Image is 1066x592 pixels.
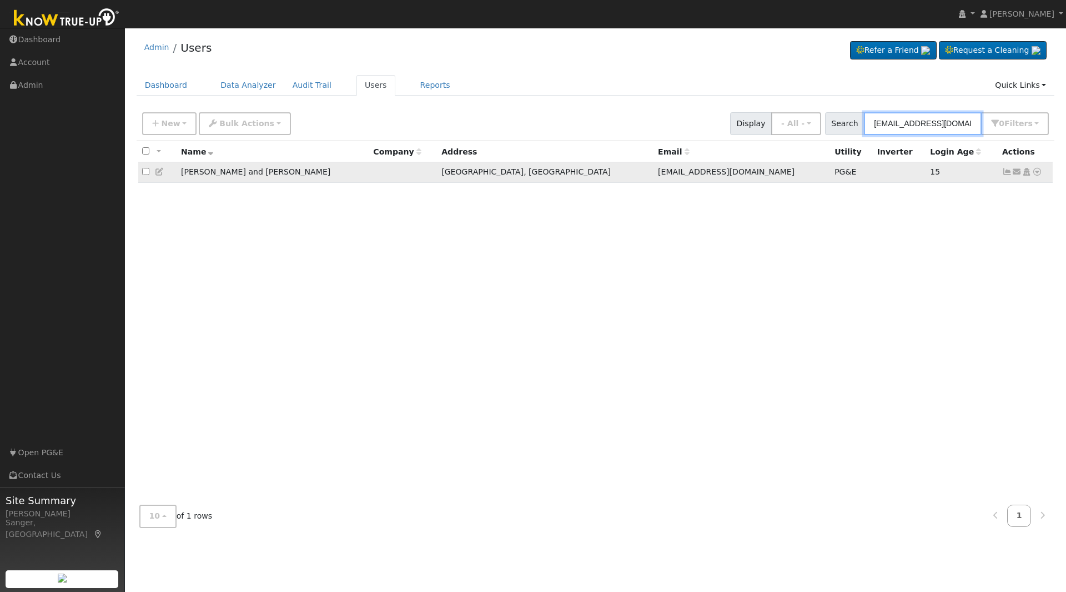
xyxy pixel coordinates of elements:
[877,146,923,158] div: Inverter
[987,75,1054,96] a: Quick Links
[6,508,119,520] div: [PERSON_NAME]
[1004,119,1033,128] span: Filter
[1012,166,1022,178] a: jennan17@gmail.com
[212,75,284,96] a: Data Analyzer
[144,43,169,52] a: Admin
[139,505,213,528] span: of 1 rows
[412,75,459,96] a: Reports
[864,112,982,135] input: Search
[1028,119,1032,128] span: s
[981,112,1049,135] button: 0Filters
[1002,167,1012,176] a: Show Graph
[149,511,160,520] span: 10
[850,41,937,60] a: Refer a Friend
[6,517,119,540] div: Sanger, [GEOGRAPHIC_DATA]
[199,112,290,135] button: Bulk Actions
[8,6,125,31] img: Know True-Up
[825,112,864,135] span: Search
[1032,166,1042,178] a: Other actions
[373,147,421,156] span: Company name
[181,147,214,156] span: Name
[6,493,119,508] span: Site Summary
[58,574,67,583] img: retrieve
[177,162,369,183] td: [PERSON_NAME] and [PERSON_NAME]
[939,41,1047,60] a: Request a Cleaning
[161,119,180,128] span: New
[356,75,395,96] a: Users
[930,147,981,156] span: Days since last login
[921,46,930,55] img: retrieve
[658,147,689,156] span: Email
[771,112,821,135] button: - All -
[180,41,212,54] a: Users
[139,505,177,528] button: 10
[438,162,654,183] td: [GEOGRAPHIC_DATA], [GEOGRAPHIC_DATA]
[930,167,940,176] span: 09/11/2025 9:53:57 AM
[284,75,340,96] a: Audit Trail
[93,530,103,539] a: Map
[155,167,165,176] a: Edit User
[1007,505,1032,526] a: 1
[989,9,1054,18] span: [PERSON_NAME]
[834,146,869,158] div: Utility
[142,112,197,135] button: New
[137,75,196,96] a: Dashboard
[730,112,772,135] span: Display
[441,146,650,158] div: Address
[1002,146,1049,158] div: Actions
[1022,167,1032,176] a: Login As
[219,119,274,128] span: Bulk Actions
[834,167,856,176] span: PG&E
[658,167,795,176] span: [EMAIL_ADDRESS][DOMAIN_NAME]
[1032,46,1040,55] img: retrieve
